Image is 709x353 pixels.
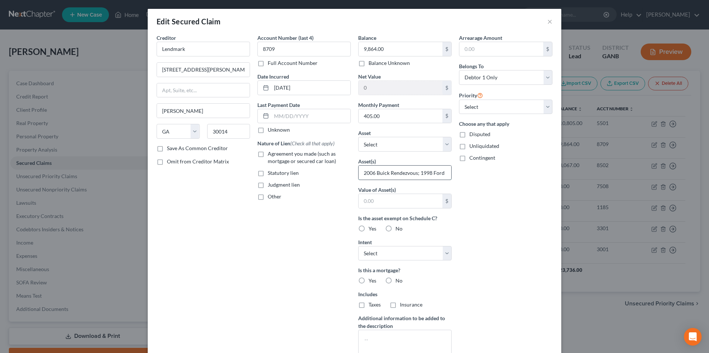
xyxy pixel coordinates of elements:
[157,42,250,56] input: Search creditor by name...
[469,143,499,149] span: Unliquidated
[395,277,403,284] span: No
[157,16,220,27] div: Edit Secured Claim
[358,266,452,274] label: Is this a mortgage?
[459,42,543,56] input: 0.00
[268,181,300,188] span: Judgment lien
[442,81,451,95] div: $
[469,131,490,137] span: Disputed
[358,158,376,165] label: Asset(s)
[547,17,552,26] button: ×
[369,59,410,67] label: Balance Unknown
[257,34,314,42] label: Account Number (last 4)
[167,158,229,165] span: Omit from Creditor Matrix
[157,63,250,77] input: Enter address...
[543,42,552,56] div: $
[369,225,376,232] span: Yes
[271,81,350,95] input: MM/DD/YYYY
[268,170,299,176] span: Statutory lien
[684,328,702,346] div: Open Intercom Messenger
[268,193,281,200] span: Other
[358,101,399,109] label: Monthly Payment
[358,73,381,80] label: Net Value
[157,83,250,97] input: Apt, Suite, etc...
[358,238,372,246] label: Intent
[459,120,552,128] label: Choose any that apply
[400,301,422,308] span: Insurance
[358,186,396,194] label: Value of Asset(s)
[359,109,442,123] input: 0.00
[358,34,376,42] label: Balance
[268,150,336,164] span: Agreement you made (such as mortgage or secured car loan)
[358,314,452,330] label: Additional information to be added to the description
[358,130,371,136] span: Asset
[257,101,300,109] label: Last Payment Date
[257,73,289,80] label: Date Incurred
[257,139,335,147] label: Nature of Lien
[271,109,350,123] input: MM/DD/YYYY
[442,42,451,56] div: $
[459,34,502,42] label: Arrearage Amount
[395,225,403,232] span: No
[359,166,451,180] input: Specify...
[359,42,442,56] input: 0.00
[167,145,228,152] label: Save As Common Creditor
[207,124,250,139] input: Enter zip...
[459,63,484,69] span: Belongs To
[459,91,483,100] label: Priority
[290,140,335,146] span: (Check all that apply)
[469,155,495,161] span: Contingent
[359,194,442,208] input: 0.00
[268,126,290,134] label: Unknown
[442,194,451,208] div: $
[157,35,176,41] span: Creditor
[359,81,442,95] input: 0.00
[358,214,452,222] label: Is the asset exempt on Schedule C?
[369,301,381,308] span: Taxes
[257,42,351,56] input: XXXX
[268,59,318,67] label: Full Account Number
[358,290,452,298] label: Includes
[369,277,376,284] span: Yes
[442,109,451,123] div: $
[157,104,250,118] input: Enter city...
